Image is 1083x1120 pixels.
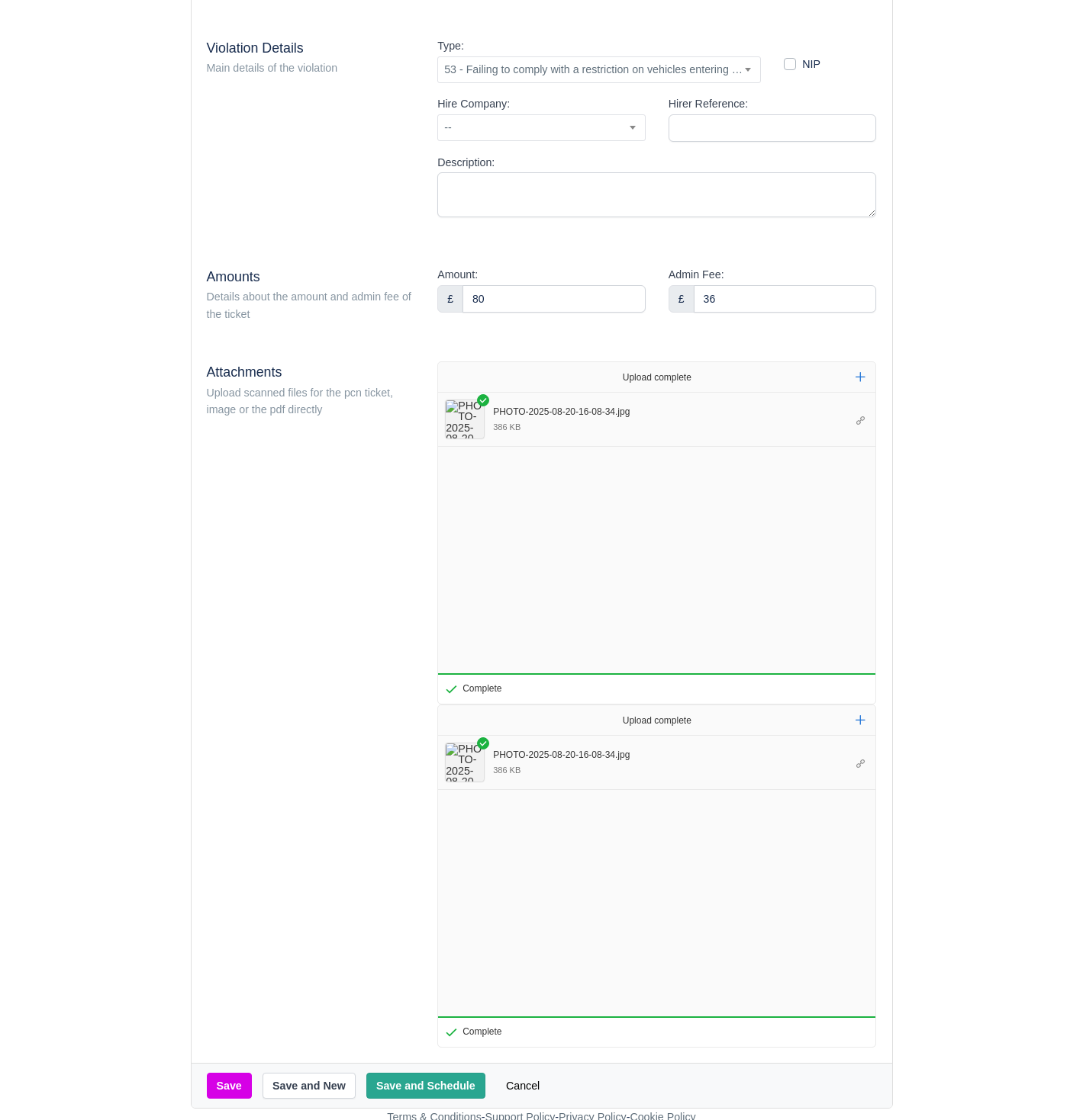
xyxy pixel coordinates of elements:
[496,1073,550,1099] a: Cancel
[437,361,876,704] div: File Uploader
[849,709,872,731] button: Add more files
[446,400,484,438] a: PHOTO-2025-08-20-16-08-34.jpg
[263,1073,356,1099] button: Save and New
[669,285,695,313] div: £
[463,285,646,313] input: 0.00
[437,56,761,83] span: 53 - Failing to comply with a restriction on vehicles entering a pedestrian zone (N/A)
[802,56,820,73] label: NIP
[493,422,521,432] div: 386 KB
[438,1016,504,1047] div: Complete
[207,269,415,285] h5: Amounts
[669,266,724,284] label: Admin Fee:
[446,743,484,781] a: PHOTO-2025-08-20-16-08-34.jpg
[437,266,478,284] label: Amount:
[437,37,464,55] label: Type:
[669,95,748,113] label: Hirer Reference:
[493,749,846,762] div: PHOTO-2025-08-20-16-08-34.jpg
[438,673,504,704] div: Complete
[592,705,722,736] div: Upload complete
[207,40,415,56] h5: Violation Details
[493,406,846,419] div: PHOTO-2025-08-20-16-08-34.jpg
[446,1025,501,1038] div: Complete
[207,384,415,419] div: Upload scanned files for the pcn ticket, image or the pdf directly
[207,364,415,380] h5: Attachments
[438,60,760,79] span: 53 - Failing to comply with a restriction on vehicles entering a pedestrian zone (N/A)
[438,118,645,137] span: --
[207,288,415,323] div: Details about the amount and admin fee of the ticket
[493,765,521,775] div: 386 KB
[592,362,722,393] div: Upload complete
[446,682,501,695] div: Complete
[849,366,872,388] button: Add more files
[437,704,876,1048] div: File Uploader
[437,154,495,172] label: Description:
[437,285,463,313] div: £
[437,114,646,141] span: --
[853,411,869,428] button: Copy link
[366,1073,485,1099] button: Save and Schedule
[207,59,415,77] div: Main details of the violation
[1007,1047,1083,1120] iframe: Chat Widget
[207,1073,252,1099] button: Save
[853,754,869,771] button: Copy link
[437,95,510,113] label: Hire Company:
